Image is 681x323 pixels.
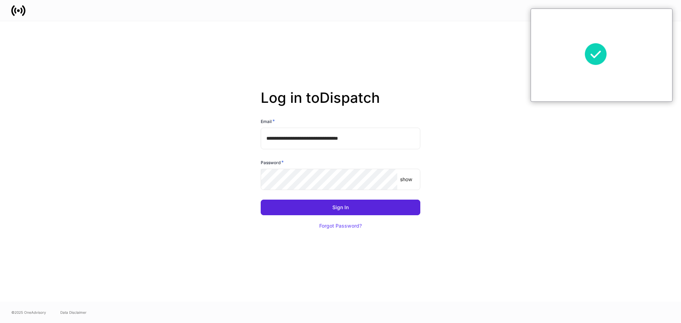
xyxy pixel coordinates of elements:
a: Data Disclaimer [60,310,87,315]
button: Sign In [261,200,420,215]
div: Sign In [332,205,349,210]
div: Forgot Password? [319,223,362,228]
span: Success [584,43,621,66]
h2: Log in to Dispatch [261,89,420,118]
h6: Email [261,118,275,125]
p: show [400,176,412,183]
button: Forgot Password? [310,218,371,234]
span: © 2025 OneAdvisory [11,310,46,315]
h6: Password [261,159,284,166]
